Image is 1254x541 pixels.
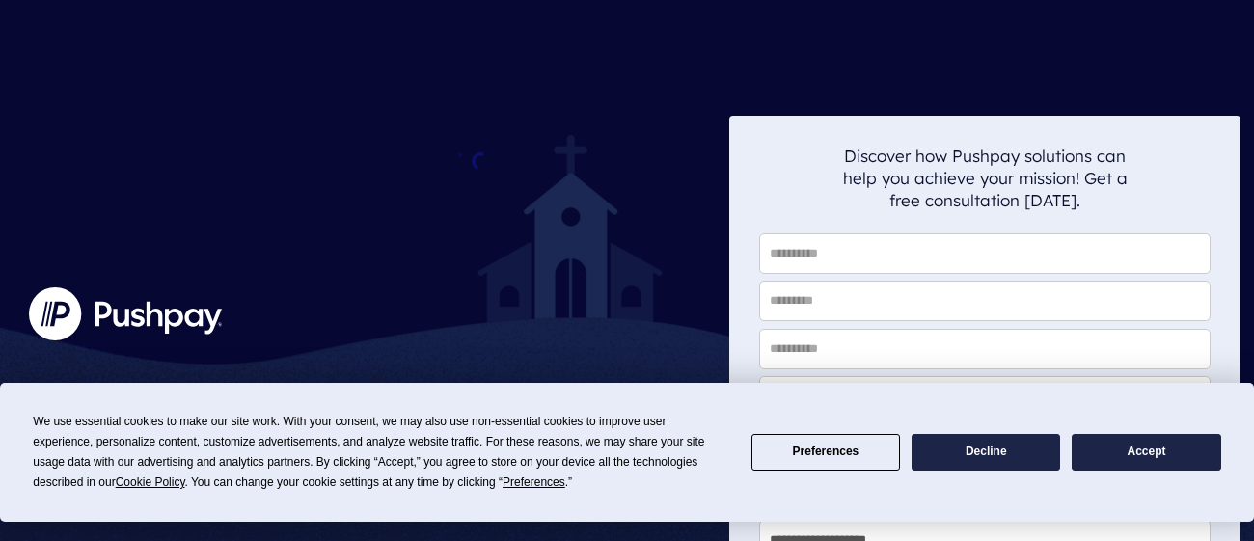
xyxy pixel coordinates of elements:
button: Decline [912,434,1060,472]
h1: [DEMOGRAPHIC_DATA] Management: Simplified [29,358,714,517]
span: Cookie Policy [116,475,185,489]
button: Accept [1072,434,1220,472]
span: Preferences [503,475,565,489]
button: Preferences [751,434,900,472]
input: Church Name [759,376,1211,417]
div: We use essential cookies to make our site work. With your consent, we may also use non-essential ... [33,412,727,493]
p: Discover how Pushpay solutions can help you achieve your mission! Get a free consultation [DATE]. [842,145,1128,211]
